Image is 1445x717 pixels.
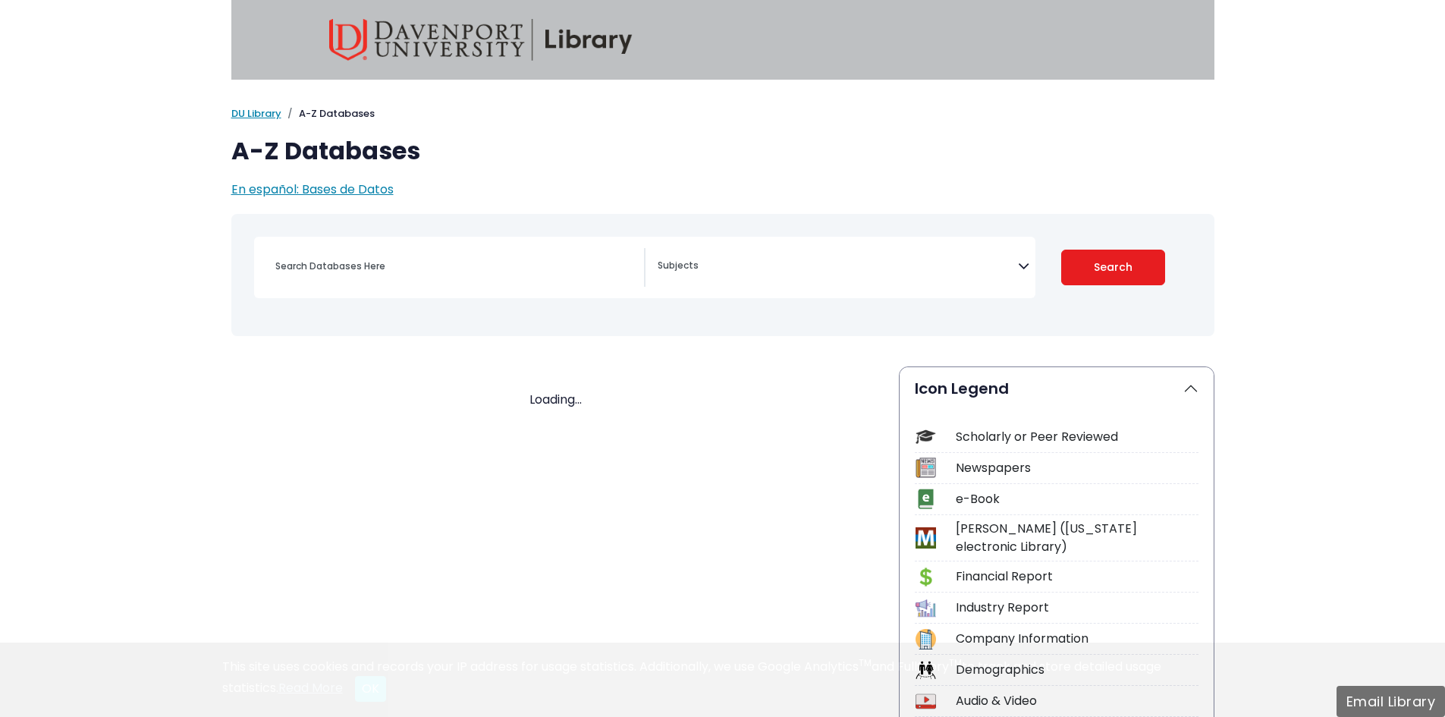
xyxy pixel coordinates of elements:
[266,255,644,277] input: Search database by title or keyword
[231,106,281,121] a: DU Library
[231,137,1214,165] h1: A-Z Databases
[916,567,936,587] img: Icon Financial Report
[916,426,936,447] img: Icon Scholarly or Peer Reviewed
[329,19,633,61] img: Davenport University Library
[278,679,343,697] a: Read More
[956,459,1198,477] div: Newspapers
[1061,250,1165,285] button: Submit for Search Results
[916,489,936,509] img: Icon e-Book
[859,656,872,669] sup: TM
[956,599,1198,617] div: Industry Report
[231,391,881,409] div: Loading...
[916,527,936,548] img: Icon MeL (Michigan electronic Library)
[900,367,1214,410] button: Icon Legend
[222,658,1224,702] div: This site uses cookies and records your IP address for usage statistics. Additionally, we use Goo...
[231,106,1214,121] nav: breadcrumb
[956,568,1198,586] div: Financial Report
[949,656,962,669] sup: TM
[355,676,386,702] button: Close
[231,181,394,198] a: En español: Bases de Datos
[956,490,1198,508] div: e-Book
[658,261,1018,273] textarea: Search
[231,214,1214,336] nav: Search filters
[916,598,936,618] img: Icon Industry Report
[281,106,375,121] li: A-Z Databases
[916,458,936,478] img: Icon Newspapers
[956,428,1198,446] div: Scholarly or Peer Reviewed
[956,630,1198,648] div: Company Information
[916,629,936,649] img: Icon Company Information
[956,520,1198,556] div: [PERSON_NAME] ([US_STATE] electronic Library)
